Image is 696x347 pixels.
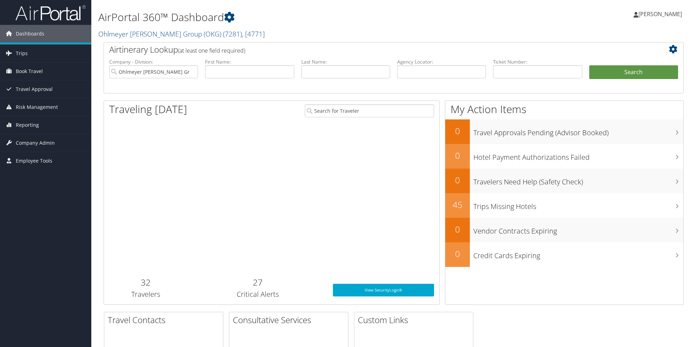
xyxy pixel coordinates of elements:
[445,125,470,137] h2: 0
[397,58,486,65] label: Agency Locator:
[16,116,39,134] span: Reporting
[473,173,683,187] h3: Travelers Need Help (Safety Check)
[358,314,473,326] h2: Custom Links
[445,223,470,235] h2: 0
[305,104,434,117] input: Search for Traveler
[301,58,390,65] label: Last Name:
[633,4,689,25] a: [PERSON_NAME]
[16,152,52,170] span: Employee Tools
[16,98,58,116] span: Risk Management
[16,63,43,80] span: Book Travel
[473,149,683,162] h3: Hotel Payment Authorizations Failed
[445,193,683,218] a: 45Trips Missing Hotels
[493,58,582,65] label: Ticket Number:
[473,223,683,236] h3: Vendor Contracts Expiring
[193,289,322,299] h3: Critical Alerts
[445,169,683,193] a: 0Travelers Need Help (Safety Check)
[445,248,470,260] h2: 0
[473,247,683,261] h3: Credit Cards Expiring
[445,218,683,242] a: 0Vendor Contracts Expiring
[109,44,630,55] h2: Airtinerary Lookup
[15,5,86,21] img: airportal-logo.png
[445,199,470,211] h2: 45
[109,58,198,65] label: Company - Division:
[445,144,683,169] a: 0Hotel Payment Authorizations Failed
[16,25,44,42] span: Dashboards
[16,45,28,62] span: Trips
[473,198,683,211] h3: Trips Missing Hotels
[242,29,265,39] span: , [ 4771 ]
[223,29,242,39] span: ( 7281 )
[109,276,183,288] h2: 32
[193,276,322,288] h2: 27
[98,29,265,39] a: Ohlmeyer [PERSON_NAME] Group (OKG)
[98,10,492,25] h1: AirPortal 360™ Dashboard
[108,314,223,326] h2: Travel Contacts
[445,150,470,162] h2: 0
[205,58,294,65] label: First Name:
[473,124,683,138] h3: Travel Approvals Pending (Advisor Booked)
[445,242,683,267] a: 0Credit Cards Expiring
[16,134,55,152] span: Company Admin
[109,102,187,117] h1: Traveling [DATE]
[16,80,53,98] span: Travel Approval
[233,314,348,326] h2: Consultative Services
[589,65,678,79] button: Search
[445,119,683,144] a: 0Travel Approvals Pending (Advisor Booked)
[445,174,470,186] h2: 0
[638,10,682,18] span: [PERSON_NAME]
[109,289,183,299] h3: Travelers
[445,102,683,117] h1: My Action Items
[333,284,434,296] a: View SecurityLogic®
[178,47,245,54] span: (at least one field required)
